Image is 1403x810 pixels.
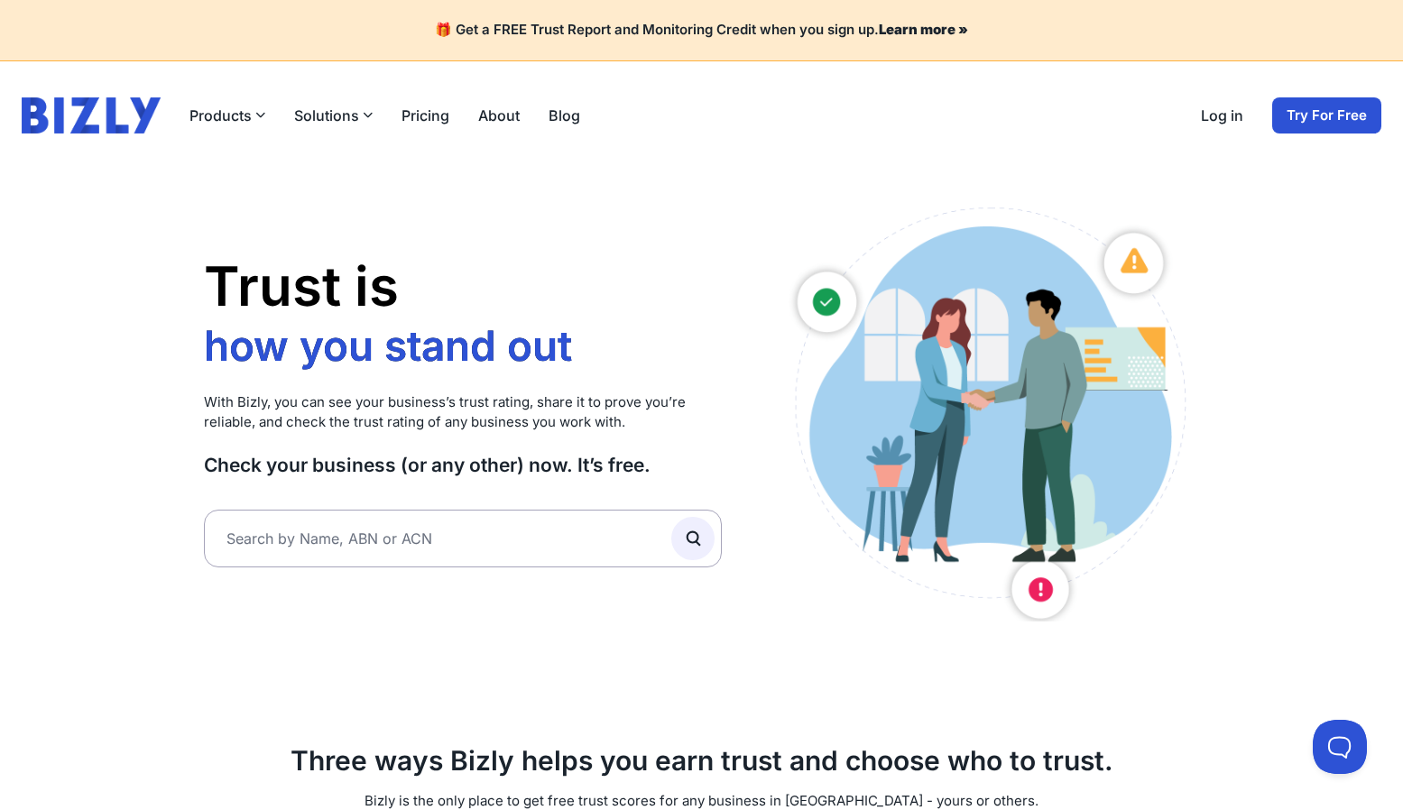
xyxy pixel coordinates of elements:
a: Learn more » [879,21,968,38]
span: Trust is [204,253,399,318]
li: who you work with [204,372,582,424]
h2: Three ways Bizly helps you earn trust and choose who to trust. [204,744,1200,777]
a: Try For Free [1272,97,1381,133]
h3: Check your business (or any other) now. It’s free. [204,453,723,477]
button: Products [189,105,265,126]
h4: 🎁 Get a FREE Trust Report and Monitoring Credit when you sign up. [22,22,1381,39]
img: Australian small business owners illustration [776,198,1199,621]
input: Search by Name, ABN or ACN [204,510,723,567]
p: With Bizly, you can see your business’s trust rating, share it to prove you’re reliable, and chec... [204,392,723,433]
button: Solutions [294,105,373,126]
a: About [478,105,520,126]
a: Blog [549,105,580,126]
li: how you stand out [204,320,582,372]
a: Log in [1201,105,1243,126]
a: Pricing [402,105,449,126]
iframe: Toggle Customer Support [1313,720,1367,774]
